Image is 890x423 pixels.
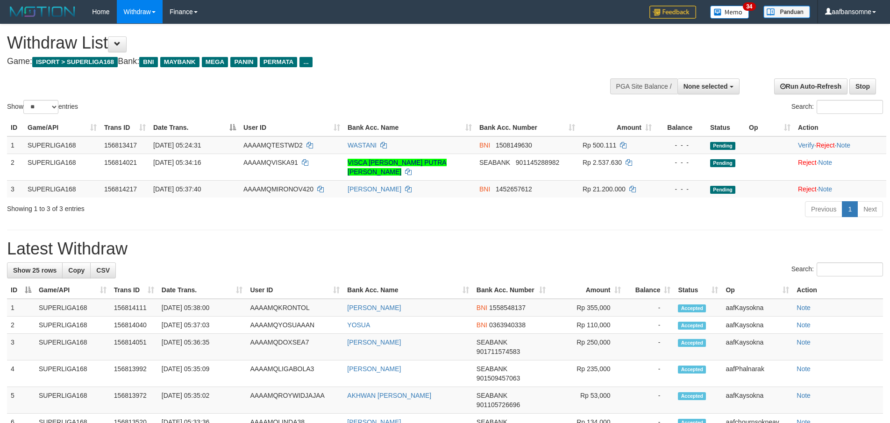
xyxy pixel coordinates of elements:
[104,159,137,166] span: 156814021
[793,282,883,299] th: Action
[158,360,247,387] td: [DATE] 05:35:09
[153,185,201,193] span: [DATE] 05:37:40
[797,365,811,373] a: Note
[477,348,520,355] span: Copy 901711574583 to clipboard
[90,262,116,278] a: CSV
[489,321,526,329] span: Copy 0363940338 to clipboard
[104,185,137,193] span: 156814217
[722,317,793,334] td: aafKaysokna
[35,282,110,299] th: Game/API: activate to sort column ascending
[110,360,158,387] td: 156813992
[7,136,24,154] td: 1
[7,299,35,317] td: 1
[110,282,158,299] th: Trans ID: activate to sort column ascending
[246,299,343,317] td: AAAAMQKRONTOL
[625,282,675,299] th: Balance: activate to sort column ascending
[549,387,625,414] td: Rp 53,000
[659,184,703,194] div: - - -
[678,339,706,347] span: Accepted
[260,57,298,67] span: PERMATA
[706,119,745,136] th: Status
[710,159,735,167] span: Pending
[817,262,883,276] input: Search:
[7,387,35,414] td: 5
[836,141,850,149] a: Note
[7,57,584,66] h4: Game: Bank:
[243,185,313,193] span: AAAAMQMIRONOV420
[7,282,35,299] th: ID: activate to sort column descending
[817,100,883,114] input: Search:
[246,334,343,360] td: AAAAMQDOXSEA7
[7,360,35,387] td: 4
[153,141,201,149] span: [DATE] 05:24:31
[678,322,706,330] span: Accepted
[477,392,507,399] span: SEABANK
[7,240,883,258] h1: Latest Withdraw
[7,200,364,213] div: Showing 1 to 3 of 3 entries
[7,119,24,136] th: ID
[625,387,675,414] td: -
[347,365,401,373] a: [PERSON_NAME]
[797,392,811,399] a: Note
[110,387,158,414] td: 156813972
[798,159,817,166] a: Reject
[96,267,110,274] span: CSV
[24,180,100,197] td: SUPERLIGA168
[625,360,675,387] td: -
[344,119,476,136] th: Bank Acc. Name: activate to sort column ascending
[347,392,431,399] a: AKHWAN [PERSON_NAME]
[710,142,735,150] span: Pending
[348,141,377,149] a: WASTANI
[849,78,876,94] a: Stop
[7,317,35,334] td: 2
[625,299,675,317] td: -
[625,334,675,360] td: -
[549,360,625,387] td: Rp 235,000
[798,141,814,149] a: Verify
[158,387,247,414] td: [DATE] 05:35:02
[722,360,793,387] td: aafPhalnarak
[110,334,158,360] td: 156814051
[791,100,883,114] label: Search:
[479,159,510,166] span: SEABANK
[549,282,625,299] th: Amount: activate to sort column ascending
[819,185,833,193] a: Note
[579,119,655,136] th: Amount: activate to sort column ascending
[158,334,247,360] td: [DATE] 05:36:35
[549,317,625,334] td: Rp 110,000
[805,201,842,217] a: Previous
[722,387,793,414] td: aafKaysokna
[32,57,118,67] span: ISPORT > SUPERLIGA168
[489,304,526,311] span: Copy 1558548137 to clipboard
[816,141,835,149] a: Reject
[794,180,886,197] td: ·
[476,119,579,136] th: Bank Acc. Number: activate to sort column ascending
[158,299,247,317] td: [DATE] 05:38:00
[797,304,811,311] a: Note
[496,185,532,193] span: Copy 1452657612 to clipboard
[477,374,520,382] span: Copy 901509457063 to clipboard
[104,141,137,149] span: 156813417
[230,57,257,67] span: PANIN
[794,154,886,180] td: ·
[7,5,78,19] img: MOTION_logo.png
[549,299,625,317] td: Rp 355,000
[24,119,100,136] th: Game/API: activate to sort column ascending
[763,6,810,18] img: panduan.png
[794,119,886,136] th: Action
[710,186,735,194] span: Pending
[659,141,703,150] div: - - -
[23,100,58,114] select: Showentries
[343,282,473,299] th: Bank Acc. Name: activate to sort column ascending
[797,321,811,329] a: Note
[722,282,793,299] th: Op: activate to sort column ascending
[243,141,303,149] span: AAAAMQTESTWD2
[649,6,696,19] img: Feedback.jpg
[299,57,312,67] span: ...
[516,159,559,166] span: Copy 901145288982 to clipboard
[246,360,343,387] td: AAAAMQLIGABOLA3
[347,321,370,329] a: YOSUA
[678,392,706,400] span: Accepted
[110,317,158,334] td: 156814040
[158,317,247,334] td: [DATE] 05:37:03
